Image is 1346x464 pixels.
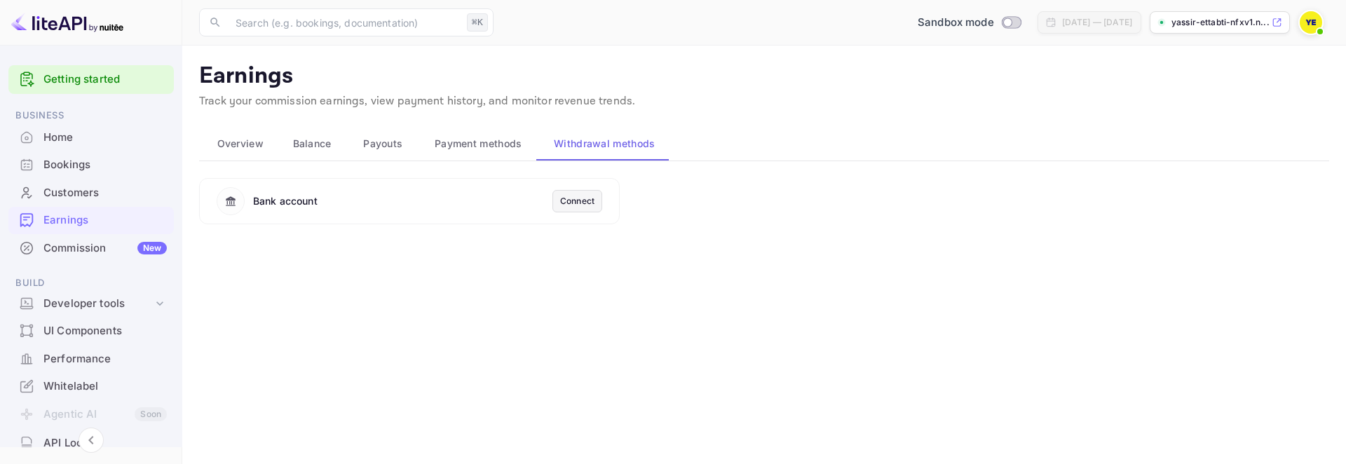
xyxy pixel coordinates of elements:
[1300,11,1322,34] img: yassir ettabti
[293,135,332,152] span: Balance
[43,157,167,173] div: Bookings
[43,296,153,312] div: Developer tools
[8,235,174,262] div: CommissionNew
[8,179,174,207] div: Customers
[8,151,174,177] a: Bookings
[8,207,174,234] div: Earnings
[1171,16,1269,29] p: yassir-ettabti-nfxv1.n...
[43,185,167,201] div: Customers
[43,435,167,451] div: API Logs
[199,93,1329,110] p: Track your commission earnings, view payment history, and monitor revenue trends.
[43,351,167,367] div: Performance
[137,242,167,254] div: New
[8,235,174,261] a: CommissionNew
[43,212,167,228] div: Earnings
[43,240,167,257] div: Commission
[435,135,522,152] span: Payment methods
[217,135,264,152] span: Overview
[8,373,174,399] a: Whitelabel
[43,323,167,339] div: UI Components
[8,275,174,291] span: Build
[43,71,167,88] a: Getting started
[918,15,994,31] span: Sandbox mode
[11,11,123,34] img: LiteAPI logo
[8,65,174,94] div: Getting started
[912,15,1026,31] div: Switch to Production mode
[467,13,488,32] div: ⌘K
[8,430,174,457] div: API Logs
[43,130,167,146] div: Home
[8,124,174,150] a: Home
[8,151,174,179] div: Bookings
[8,124,174,151] div: Home
[1062,16,1132,29] div: [DATE] — [DATE]
[253,193,318,208] div: Bank account
[8,430,174,456] a: API Logs
[8,108,174,123] span: Business
[199,62,1329,90] p: Earnings
[8,179,174,205] a: Customers
[8,292,174,316] div: Developer tools
[227,8,461,36] input: Search (e.g. bookings, documentation)
[560,195,594,207] div: Connect
[8,207,174,233] a: Earnings
[8,346,174,371] a: Performance
[363,135,402,152] span: Payouts
[8,373,174,400] div: Whitelabel
[199,127,1329,161] div: scrollable auto tabs example
[554,135,655,152] span: Withdrawal methods
[8,346,174,373] div: Performance
[43,378,167,395] div: Whitelabel
[8,318,174,345] div: UI Components
[79,428,104,453] button: Collapse navigation
[8,318,174,343] a: UI Components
